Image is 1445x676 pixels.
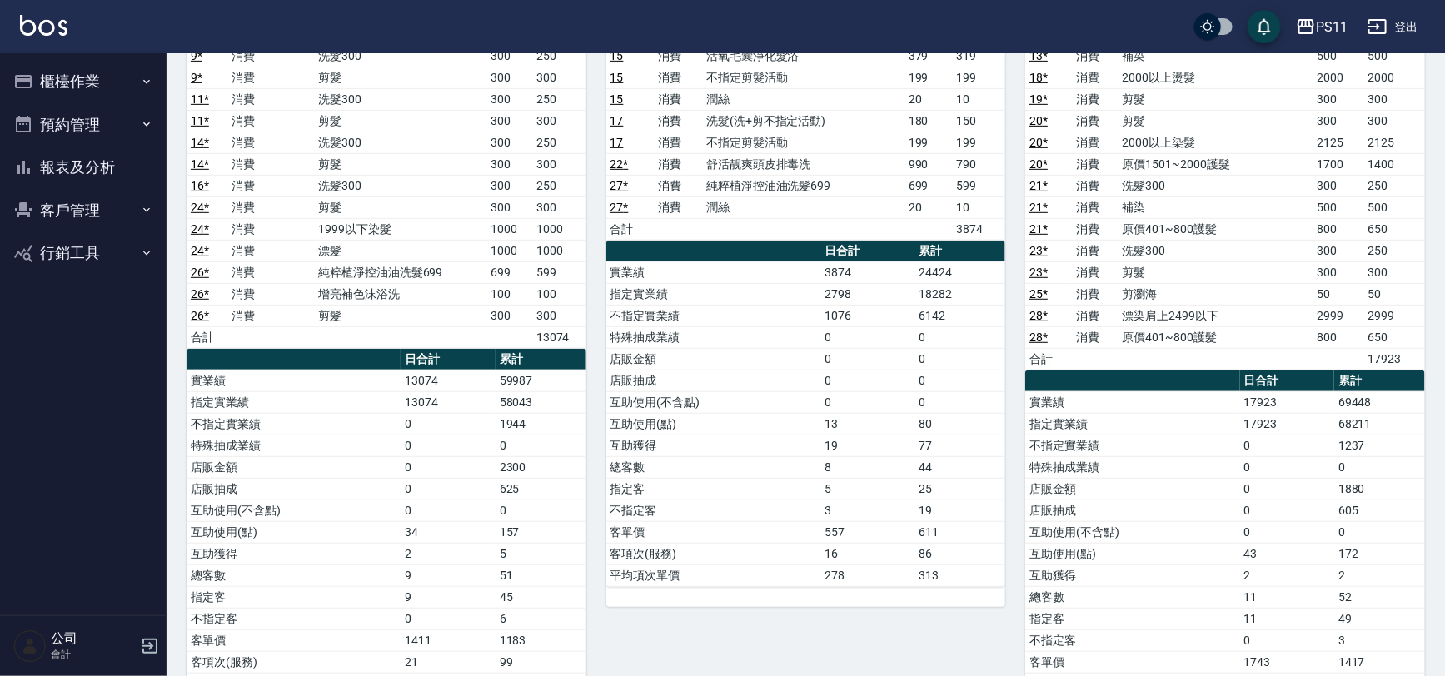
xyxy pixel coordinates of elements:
[914,283,1005,305] td: 18282
[314,283,486,305] td: 增亮補色沫浴洗
[1240,629,1334,651] td: 0
[187,586,401,608] td: 指定客
[1119,67,1313,88] td: 2000以上燙髮
[1240,564,1334,586] td: 2
[401,564,495,586] td: 9
[187,435,401,456] td: 特殊抽成業績
[496,586,586,608] td: 45
[953,45,1006,67] td: 319
[702,153,904,175] td: 舒活靓爽頭皮排毒洗
[401,456,495,478] td: 0
[1119,326,1313,348] td: 原價401~800護髮
[401,478,495,500] td: 0
[606,564,820,586] td: 平均項次單價
[606,305,820,326] td: 不指定實業績
[51,647,136,662] p: 會計
[953,218,1006,240] td: 3874
[654,153,702,175] td: 消費
[1364,348,1425,370] td: 17923
[314,240,486,261] td: 漂髮
[904,45,953,67] td: 379
[20,15,67,36] img: Logo
[606,326,820,348] td: 特殊抽成業績
[702,175,904,196] td: 純粹植淨控油油洗髮699
[314,218,486,240] td: 1999以下染髮
[1072,261,1119,283] td: 消費
[904,88,953,110] td: 20
[7,231,160,275] button: 行銷工具
[1025,348,1072,370] td: 合計
[1119,196,1313,218] td: 補染
[401,543,495,564] td: 2
[1240,413,1334,435] td: 17923
[227,261,314,283] td: 消費
[401,608,495,629] td: 0
[1364,218,1425,240] td: 650
[532,132,586,153] td: 250
[1072,67,1119,88] td: 消費
[1334,543,1425,564] td: 172
[1072,240,1119,261] td: 消費
[1364,305,1425,326] td: 2999
[1364,132,1425,153] td: 2125
[314,67,486,88] td: 剪髮
[187,543,401,564] td: 互助獲得
[1334,456,1425,478] td: 0
[496,543,586,564] td: 5
[1313,283,1364,305] td: 50
[1364,261,1425,283] td: 300
[496,651,586,673] td: 99
[904,153,953,175] td: 990
[496,500,586,521] td: 0
[702,132,904,153] td: 不指定剪髮活動
[401,391,495,413] td: 13074
[820,500,914,521] td: 3
[1119,283,1313,305] td: 剪瀏海
[953,132,1006,153] td: 199
[820,348,914,370] td: 0
[187,500,401,521] td: 互助使用(不含點)
[187,456,401,478] td: 店販金額
[1025,543,1239,564] td: 互助使用(點)
[1119,240,1313,261] td: 洗髮300
[1025,413,1239,435] td: 指定實業績
[1025,521,1239,543] td: 互助使用(不含點)
[1240,586,1334,608] td: 11
[1334,564,1425,586] td: 2
[486,67,531,88] td: 300
[1072,218,1119,240] td: 消費
[914,326,1005,348] td: 0
[1240,478,1334,500] td: 0
[1025,500,1239,521] td: 店販抽成
[1072,88,1119,110] td: 消費
[904,110,953,132] td: 180
[702,110,904,132] td: 洗髮(洗+剪不指定活動)
[401,370,495,391] td: 13074
[1119,153,1313,175] td: 原價1501~2000護髮
[1025,478,1239,500] td: 店販金額
[227,218,314,240] td: 消費
[187,370,401,391] td: 實業績
[486,240,531,261] td: 1000
[187,651,401,673] td: 客項次(服務)
[953,196,1006,218] td: 10
[486,175,531,196] td: 300
[606,370,820,391] td: 店販抽成
[227,110,314,132] td: 消費
[314,45,486,67] td: 洗髮300
[1334,435,1425,456] td: 1237
[227,45,314,67] td: 消費
[486,283,531,305] td: 100
[610,92,624,106] a: 15
[401,500,495,521] td: 0
[1119,88,1313,110] td: 剪髮
[914,456,1005,478] td: 44
[1313,153,1364,175] td: 1700
[654,88,702,110] td: 消費
[496,608,586,629] td: 6
[914,435,1005,456] td: 77
[1313,218,1364,240] td: 800
[401,521,495,543] td: 34
[532,88,586,110] td: 250
[1072,175,1119,196] td: 消費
